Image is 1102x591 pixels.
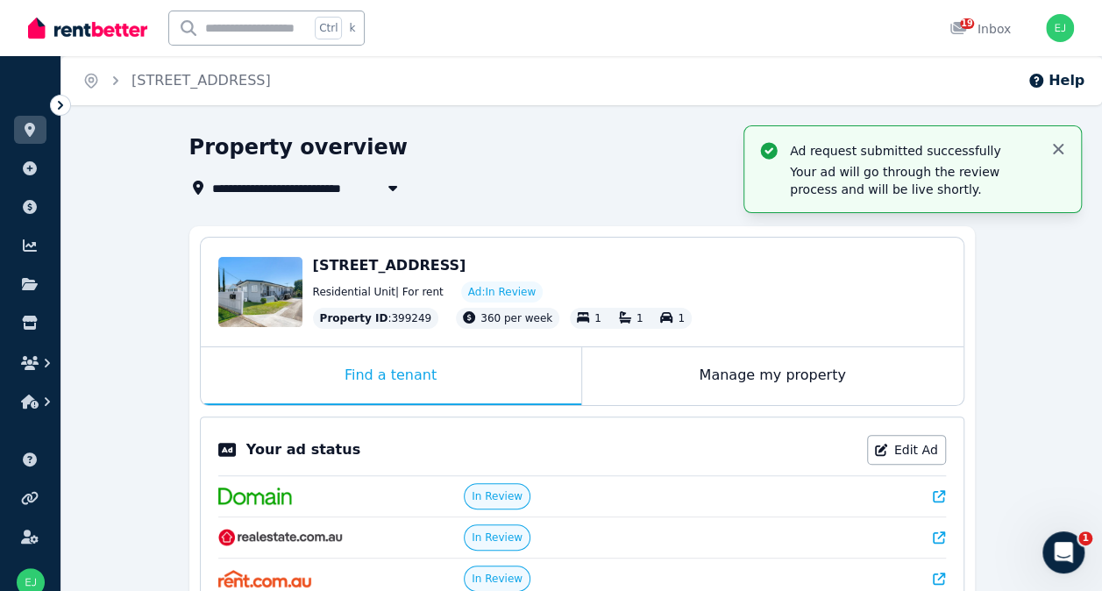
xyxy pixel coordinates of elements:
[132,72,271,89] a: [STREET_ADDRESS]
[867,435,946,465] a: Edit Ad
[320,311,388,325] span: Property ID
[790,142,1035,160] p: Ad request submitted successfully
[313,285,444,299] span: Residential Unit | For rent
[201,347,581,405] div: Find a tenant
[1078,531,1092,545] span: 1
[218,488,292,505] img: Domain.com.au
[472,572,523,586] span: In Review
[472,530,523,545] span: In Review
[582,347,963,405] div: Manage my property
[636,312,643,324] span: 1
[960,18,974,29] span: 19
[1027,70,1084,91] button: Help
[246,439,360,460] p: Your ad status
[949,20,1011,38] div: Inbox
[313,257,466,274] span: [STREET_ADDRESS]
[790,163,1035,198] p: Your ad will go through the review process and will be live shortly.
[1046,14,1074,42] img: Eileen Jacob
[468,285,536,299] span: Ad: In Review
[218,529,344,546] img: RealEstate.com.au
[61,56,292,105] nav: Breadcrumb
[678,312,685,324] span: 1
[189,133,408,161] h1: Property overview
[472,489,523,503] span: In Review
[349,21,355,35] span: k
[315,17,342,39] span: Ctrl
[594,312,601,324] span: 1
[1042,531,1084,573] iframe: Intercom live chat
[28,15,147,41] img: RentBetter
[218,570,312,587] img: Rent.com.au
[313,308,439,329] div: : 399249
[480,312,552,324] span: 360 per week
